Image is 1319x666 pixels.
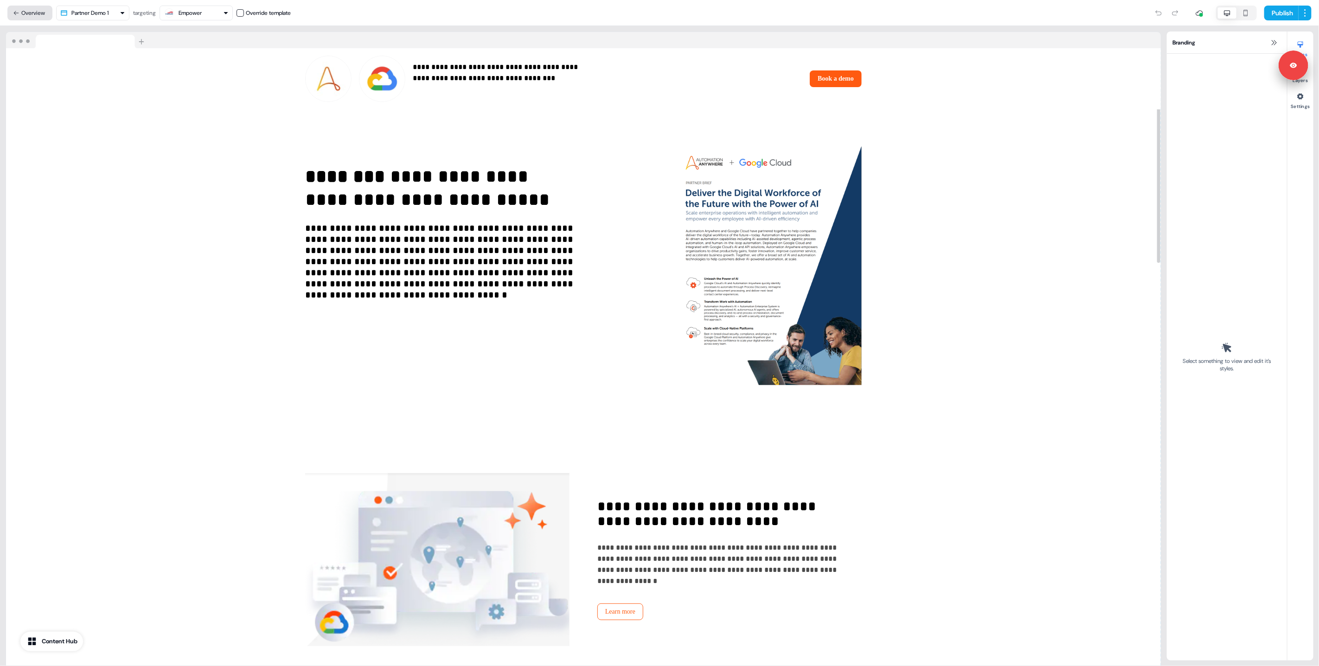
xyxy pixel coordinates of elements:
img: Image [305,467,570,652]
img: Browser topbar [6,32,148,49]
div: Branding [1167,32,1287,54]
img: Image [676,146,862,386]
button: Empower [160,6,233,20]
button: Settings [1287,89,1313,109]
div: targeting [133,8,156,18]
div: Image [591,146,862,386]
button: Styles [1287,37,1313,57]
button: Learn more [597,603,643,620]
div: Partner Demo 1 [71,8,109,18]
button: Book a demo [810,70,862,87]
button: Overview [7,6,52,20]
button: Publish [1264,6,1299,20]
div: Override template [246,8,291,18]
div: Select something to view and edit it’s styles. [1180,357,1274,372]
div: Empower [179,8,202,18]
button: Content Hub [20,632,83,651]
div: Book a demo [587,70,862,87]
div: Content Hub [42,637,77,646]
